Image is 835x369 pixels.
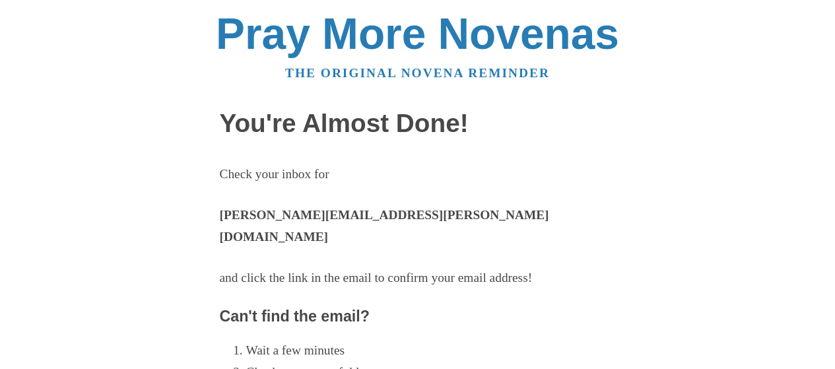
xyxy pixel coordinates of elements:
[285,66,550,80] a: The original novena reminder
[246,340,616,362] li: Wait a few minutes
[220,208,549,244] strong: [PERSON_NAME][EMAIL_ADDRESS][PERSON_NAME][DOMAIN_NAME]
[220,110,616,138] h1: You're Almost Done!
[220,267,616,289] p: and click the link in the email to confirm your email address!
[220,164,616,185] p: Check your inbox for
[220,308,616,325] h3: Can't find the email?
[216,9,619,58] a: Pray More Novenas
